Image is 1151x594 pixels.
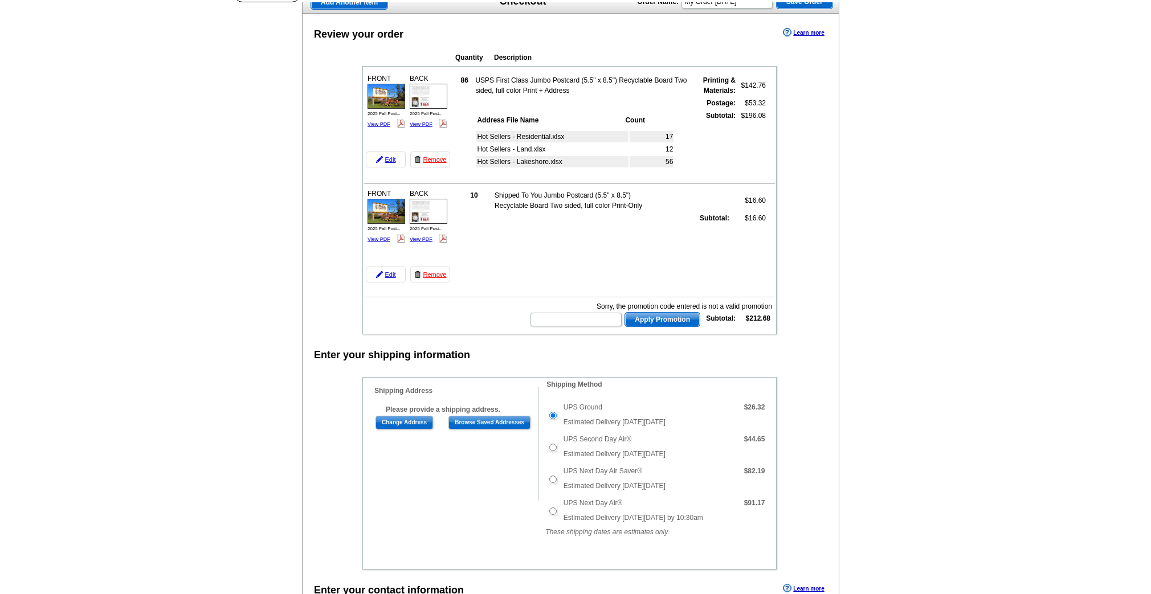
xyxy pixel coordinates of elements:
[746,314,770,322] strong: $212.68
[470,191,477,199] strong: 10
[455,52,492,63] th: Quantity
[494,190,659,211] td: Shipped To You Jumbo Postcard (5.5" x 8.5") Recyclable Board Two sided, full color Print-Only
[731,190,766,211] td: $16.60
[461,76,468,84] strong: 86
[625,313,700,326] span: Apply Promotion
[630,144,674,155] td: 12
[408,72,449,131] div: BACK
[368,111,401,116] span: 2025 Fall Post...
[737,75,766,96] td: $142.76
[731,212,766,224] td: $16.60
[366,151,406,167] a: Edit
[706,314,736,322] strong: Subtotal:
[529,301,772,312] div: Sorry, the promotion code entered is not a valid promotion
[410,121,432,127] a: View PDF
[703,76,736,95] strong: Printing & Materials:
[783,28,824,37] a: Learn more
[448,416,530,429] input: Browse Saved Addresses
[314,347,470,363] div: Enter your shipping information
[375,416,433,429] input: Change Address
[706,112,736,120] strong: Subtotal:
[414,271,421,278] img: trashcan-icon.gif
[625,114,674,126] th: Count
[410,267,450,282] a: Remove
[366,187,407,246] div: FRONT
[700,214,729,222] strong: Subtotal:
[366,267,406,282] a: Edit
[744,435,765,443] strong: $44.65
[737,97,766,109] td: $53.32
[564,418,666,426] span: Estimated Delivery [DATE][DATE]
[410,199,447,224] img: small-thumb.jpg
[564,402,602,412] label: UPS Ground
[410,236,432,242] a: View PDF
[439,119,447,128] img: pdf_logo.png
[439,234,447,243] img: pdf_logo.png
[397,234,405,243] img: pdf_logo.png
[707,99,736,107] strong: Postage:
[368,236,390,242] a: View PDF
[368,121,390,127] a: View PDF
[564,498,623,508] label: UPS Next Day Air®
[410,151,450,167] a: Remove
[744,467,765,475] strong: $82.19
[376,271,383,278] img: pencil-icon.gif
[545,528,669,536] em: These shipping dates are estimates only.
[386,405,500,413] b: Please provide a shipping address.
[744,403,765,411] strong: $26.32
[410,84,447,109] img: small-thumb.jpg
[476,144,628,155] td: Hot Sellers - Land.xlsx
[410,226,443,231] span: 2025 Fall Post...
[625,312,700,327] button: Apply Promotion
[744,499,765,507] strong: $91.17
[376,156,383,163] img: pencil-icon.gif
[476,114,623,126] th: Address File Name
[408,187,449,246] div: BACK
[564,450,666,458] span: Estimated Delivery [DATE][DATE]
[783,584,824,593] a: Learn more
[564,514,703,522] span: Estimated Delivery [DATE][DATE] by 10:30am
[368,84,405,109] img: small-thumb.jpg
[374,387,538,395] h4: Shipping Address
[545,379,603,390] legend: Shipping Method
[476,156,628,167] td: Hot Sellers - Lakeshore.xlsx
[314,27,403,42] div: Review your order
[368,199,405,224] img: small-thumb.jpg
[564,466,642,476] label: UPS Next Day Air Saver®
[410,111,443,116] span: 2025 Fall Post...
[493,52,702,63] th: Description
[564,482,666,490] span: Estimated Delivery [DATE][DATE]
[737,110,766,169] td: $196.08
[476,131,628,142] td: Hot Sellers - Residential.xlsx
[923,329,1151,594] iframe: LiveChat chat widget
[475,75,689,96] td: USPS First Class Jumbo Postcard (5.5" x 8.5") Recyclable Board Two sided, full color Print + Address
[630,131,674,142] td: 17
[368,226,401,231] span: 2025 Fall Post...
[366,72,407,131] div: FRONT
[414,156,421,163] img: trashcan-icon.gif
[630,156,674,167] td: 56
[397,119,405,128] img: pdf_logo.png
[564,434,632,444] label: UPS Second Day Air®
